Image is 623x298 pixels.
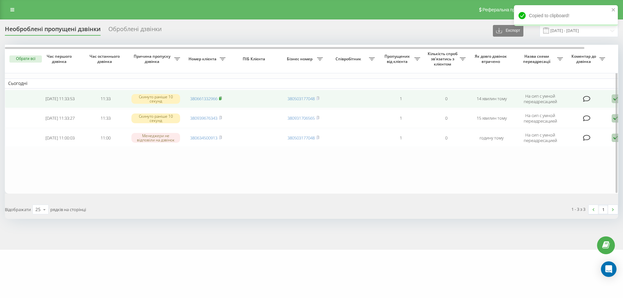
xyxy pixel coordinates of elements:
div: Менеджери не відповіли на дзвінок [131,133,180,143]
td: На сип с умной переадресацией [514,129,566,147]
span: Причина пропуску дзвінка [131,54,174,64]
div: 25 [35,206,41,213]
a: 380661332966 [190,96,217,101]
a: 380931706565 [287,115,315,121]
div: Скинуто раніше 10 секунд [131,113,180,123]
div: 1 - 3 з 3 [571,206,585,212]
span: Бізнес номер [284,56,317,62]
td: 0 [423,109,469,127]
td: 11:33 [83,109,128,127]
td: [DATE] 11:33:53 [37,90,83,108]
a: 380939676343 [190,115,217,121]
td: 1 [378,109,423,127]
td: годину тому [469,129,514,147]
td: 11:33 [83,90,128,108]
button: Експорт [493,25,523,37]
a: 380503177048 [287,135,315,141]
a: 1 [598,205,608,214]
td: 1 [378,90,423,108]
div: Оброблені дзвінки [108,26,162,36]
span: Час останнього дзвінка [88,54,123,64]
span: Кількість спроб зв'язатись з клієнтом [427,51,460,66]
div: Необроблені пропущені дзвінки [5,26,101,36]
span: Як довго дзвінок втрачено [474,54,509,64]
button: close [611,7,616,13]
td: [DATE] 11:00:03 [37,129,83,147]
span: Реферальна програма [483,7,530,12]
a: 380503177048 [287,96,315,101]
span: Час першого дзвінка [43,54,78,64]
span: Номер клієнта [187,56,220,62]
td: На сип с умной переадресацией [514,90,566,108]
td: 14 хвилин тому [469,90,514,108]
td: 0 [423,129,469,147]
span: ПІБ Клієнта [234,56,275,62]
td: [DATE] 11:33:27 [37,109,83,127]
div: Open Intercom Messenger [601,261,617,277]
div: Скинуто раніше 10 секунд [131,94,180,104]
span: рядків на сторінці [50,207,86,212]
button: Обрати всі [9,55,42,63]
span: Пропущених від клієнта [381,54,414,64]
td: 0 [423,90,469,108]
a: 380634500913 [190,135,217,141]
td: 15 хвилин тому [469,109,514,127]
span: Співробітник [329,56,369,62]
td: 11:00 [83,129,128,147]
span: Назва схеми переадресації [518,54,557,64]
td: На сип с умной переадресацией [514,109,566,127]
span: Коментар до дзвінка [569,54,599,64]
td: 1 [378,129,423,147]
div: Copied to clipboard! [514,5,618,26]
span: Відображати [5,207,31,212]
